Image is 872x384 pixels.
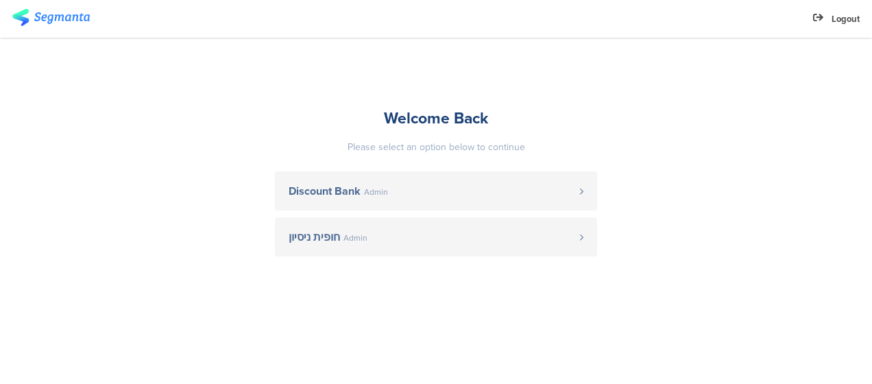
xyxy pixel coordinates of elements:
span: Logout [832,12,860,25]
a: חופית ניסיון Admin [275,217,597,256]
a: Discount Bank Admin [275,171,597,211]
div: Please select an option below to continue [275,140,597,154]
div: Welcome Back [275,106,597,130]
span: Admin [343,234,367,242]
span: חופית ניסיון [289,232,340,243]
span: Discount Bank [289,186,361,197]
span: Admin [364,188,388,196]
img: segmanta logo [12,9,90,26]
